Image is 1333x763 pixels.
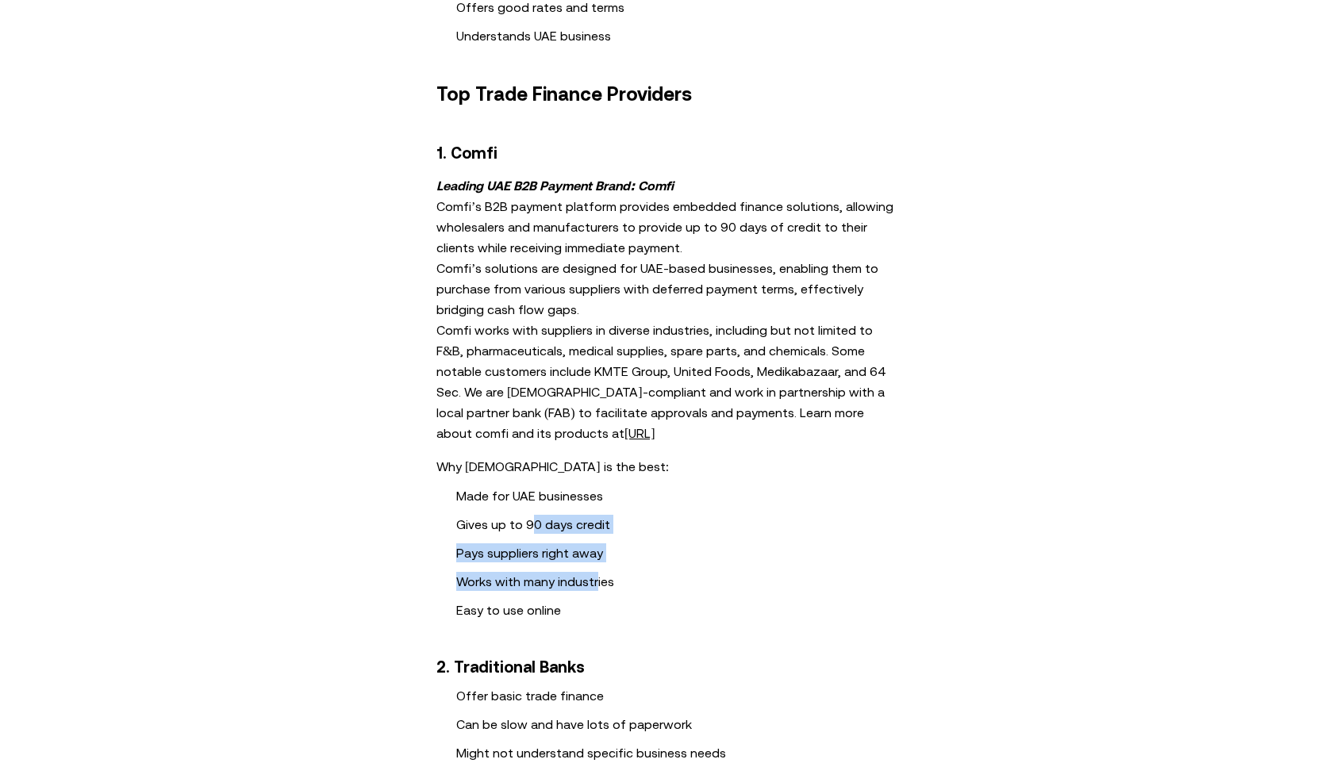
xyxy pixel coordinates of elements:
[456,715,916,734] li: Can be slow and have lots of paperwork
[436,658,897,677] h3: 2. Traditional Banks
[436,175,897,443] p: Comfi’s B2B payment platform provides embedded finance solutions, allowing wholesalers and manufa...
[456,26,916,45] li: Understands UAE business
[436,144,897,163] h3: 1. Comfi
[436,456,897,477] p: Why [DEMOGRAPHIC_DATA] is the best:
[456,515,916,534] li: Gives up to 90 days credit
[436,178,674,193] strong: Leading UAE B2B Payment Brand: Comfi
[456,743,916,762] li: Might not understand specific business needs
[456,543,916,562] li: Pays suppliers right away
[456,600,916,619] li: Easy to use online
[456,686,916,705] li: Offer basic trade finance
[456,572,916,591] li: Works with many industries
[624,426,655,440] a: [URL]
[436,83,897,105] h2: Top Trade Finance Providers
[456,486,916,505] li: Made for UAE businesses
